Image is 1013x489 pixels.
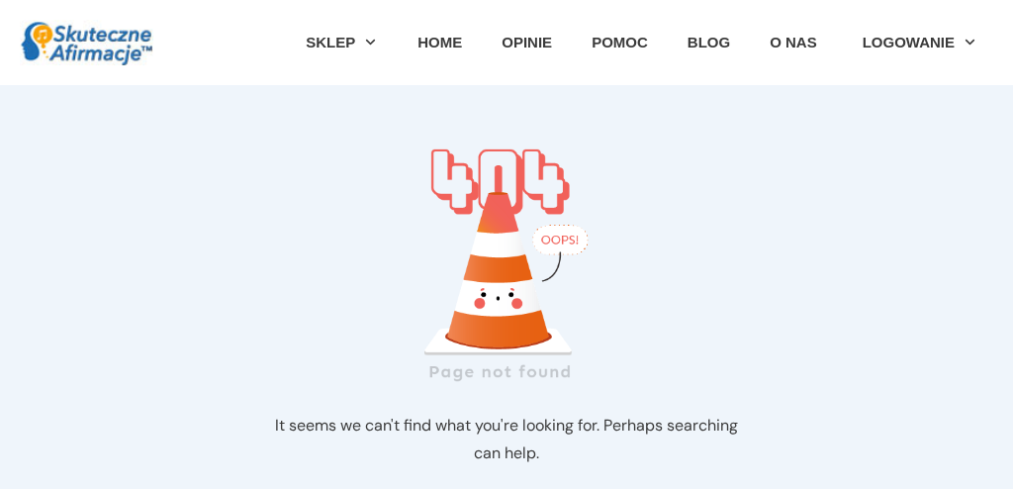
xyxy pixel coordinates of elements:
[863,28,955,57] span: LOGOWANIE
[770,28,817,57] a: O NAS
[264,412,750,487] p: It seems we can't find what you're looking for. Perhaps searching can help.
[424,135,589,383] img: 404 img alpha-8 (1)
[688,28,730,57] a: BLOG
[417,28,462,57] a: HOME
[306,28,355,57] span: SKLEP
[863,28,977,57] a: LOGOWANIE
[592,28,648,57] a: POMOC
[502,28,552,57] a: OPINIE
[306,28,378,57] a: SKLEP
